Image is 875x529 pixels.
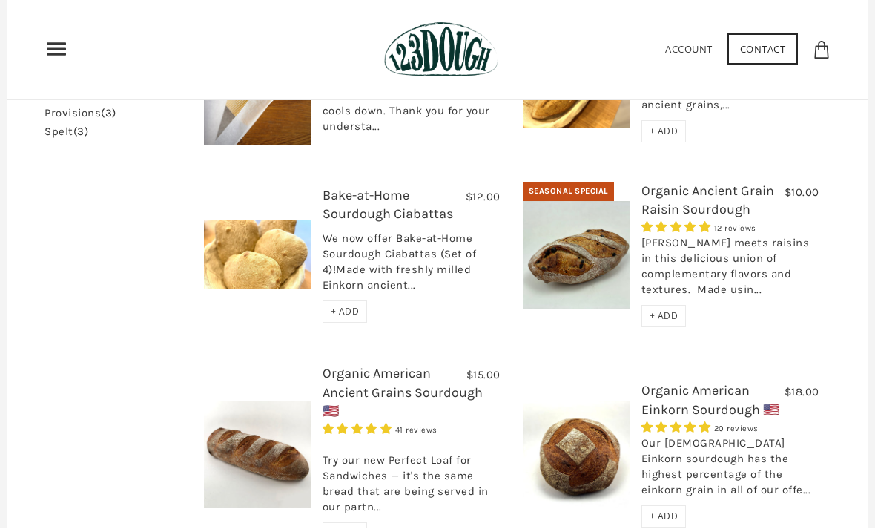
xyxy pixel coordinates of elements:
[641,236,819,306] div: [PERSON_NAME] meets raisins in this delicious union of complementary flavors and textures. Made u...
[523,202,630,309] img: Organic Ancient Grain Raisin Sourdough
[641,121,687,143] div: + ADD
[650,125,678,138] span: + ADD
[641,421,714,435] span: 4.95 stars
[331,306,360,318] span: + ADD
[323,188,453,223] a: Bake-at-Home Sourdough Ciabattas
[785,386,819,399] span: $18.00
[466,191,501,204] span: $12.00
[44,79,156,101] a: [GEOGRAPHIC_DATA](3)
[641,383,779,418] a: Organic American Einkorn Sourdough 🇺🇸
[641,506,687,528] div: + ADD
[641,183,774,218] a: Organic Ancient Grain Raisin Sourdough
[641,306,687,328] div: + ADD
[323,438,501,523] div: Try our new Perfect Loaf for Sandwiches — it's the same bread that are being served in our partn...
[44,108,116,119] a: provisions(3)
[785,186,819,200] span: $10.00
[323,366,483,419] a: Organic American Ancient Grains Sourdough 🇺🇸
[727,34,799,65] a: Contact
[665,43,713,56] a: Account
[44,127,88,138] a: spelt(3)
[323,73,501,142] div: We will resume selling our butter online once the weather cools down. Thank you for your understa...
[714,224,756,234] span: 12 reviews
[323,301,368,323] div: + ADD
[384,22,498,78] img: 123Dough Bakery
[323,423,395,436] span: 4.93 stars
[73,125,89,139] span: (3)
[101,107,116,120] span: (3)
[650,510,678,523] span: + ADD
[44,38,68,62] nav: Primary
[714,424,759,434] span: 20 reviews
[204,221,311,289] img: Bake-at-Home Sourdough Ciabattas
[466,369,501,382] span: $15.00
[650,310,678,323] span: + ADD
[204,401,311,509] img: Organic American Ancient Grains Sourdough 🇺🇸
[523,183,614,202] div: Seasonal Special
[395,426,437,436] span: 41 reviews
[641,436,819,506] div: Our [DEMOGRAPHIC_DATA] Einkorn sourdough has the highest percentage of the einkorn grain in all o...
[323,231,501,301] div: We now offer Bake-at-Home Sourdough Ciabattas (Set of 4)!Made with freshly milled Einkorn ancient...
[523,401,630,509] img: Organic American Einkorn Sourdough 🇺🇸
[641,221,714,234] span: 5.00 stars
